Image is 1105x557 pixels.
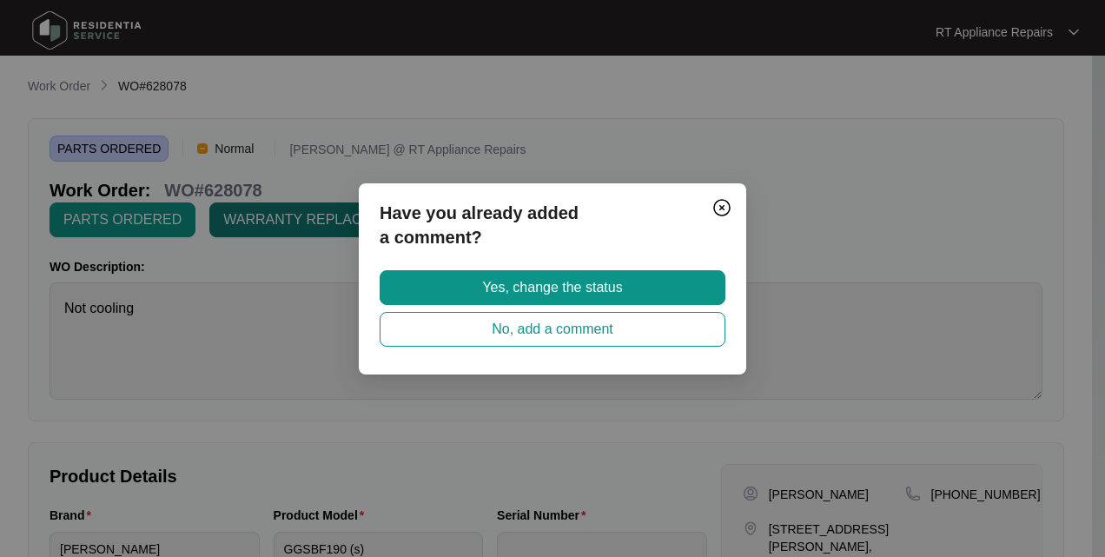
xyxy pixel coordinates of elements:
span: No, add a comment [492,319,613,340]
p: Have you already added [380,201,725,225]
span: Yes, change the status [482,277,622,298]
button: Close [708,194,736,222]
p: a comment? [380,225,725,249]
img: closeCircle [711,197,732,218]
button: Yes, change the status [380,270,725,305]
button: No, add a comment [380,312,725,347]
